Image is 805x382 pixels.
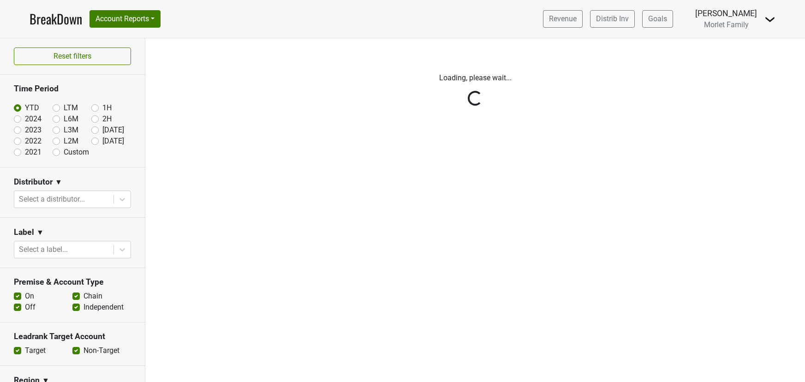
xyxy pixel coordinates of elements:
a: BreakDown [30,9,82,29]
a: Revenue [543,10,583,28]
a: Distrib Inv [590,10,635,28]
div: [PERSON_NAME] [695,7,757,19]
a: Goals [642,10,673,28]
img: Dropdown Menu [764,14,775,25]
span: Morlet Family [704,20,749,29]
p: Loading, please wait... [219,72,731,84]
button: Account Reports [89,10,161,28]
